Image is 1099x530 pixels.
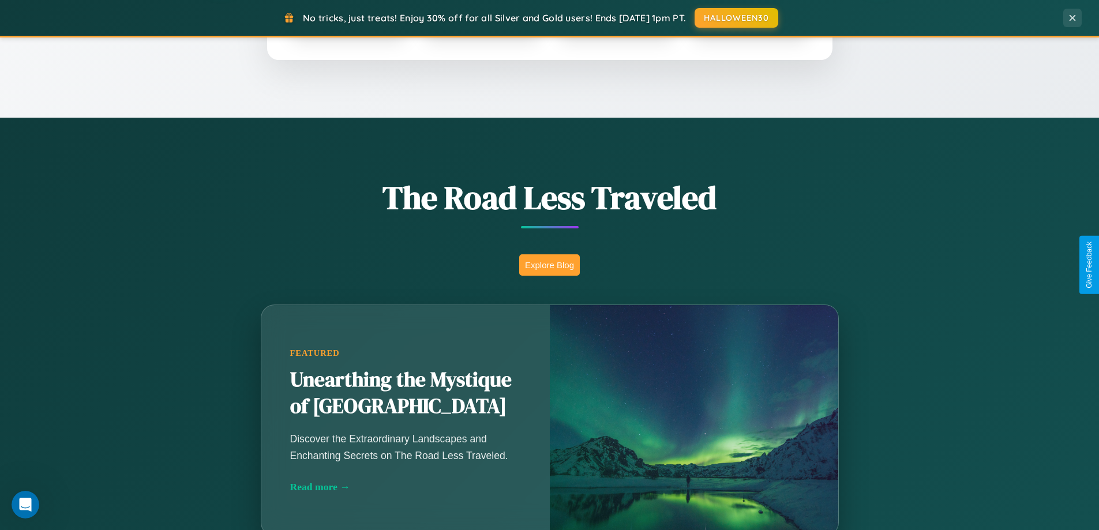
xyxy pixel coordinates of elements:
div: Read more → [290,481,521,493]
h2: Unearthing the Mystique of [GEOGRAPHIC_DATA] [290,367,521,420]
button: Explore Blog [519,254,580,276]
div: Give Feedback [1085,242,1093,288]
button: HALLOWEEN30 [695,8,778,28]
p: Discover the Extraordinary Landscapes and Enchanting Secrets on The Road Less Traveled. [290,431,521,463]
iframe: Intercom live chat [12,491,39,518]
span: No tricks, just treats! Enjoy 30% off for all Silver and Gold users! Ends [DATE] 1pm PT. [303,12,686,24]
div: Featured [290,348,521,358]
h1: The Road Less Traveled [204,175,896,220]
